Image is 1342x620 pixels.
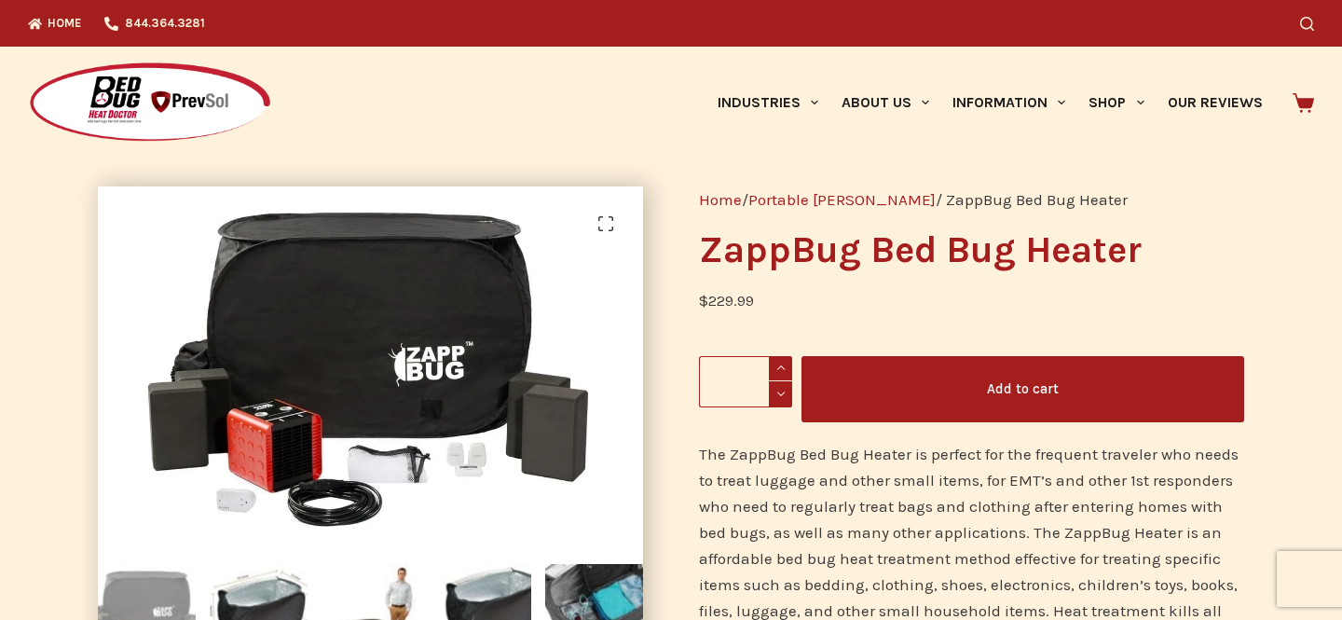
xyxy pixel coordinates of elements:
[1156,47,1274,158] a: Our Reviews
[829,47,940,158] a: About Us
[587,205,624,242] a: View full-screen image gallery
[705,47,829,158] a: Industries
[748,190,936,209] a: Portable [PERSON_NAME]
[699,291,708,310] span: $
[699,231,1244,269] h1: ZappBug Bed Bug Heater
[699,186,1244,213] nav: Breadcrumb
[699,190,742,209] a: Home
[941,47,1077,158] a: Information
[699,356,792,407] input: Product quantity
[98,186,643,550] img: ZappBug Bed Bug Heater
[28,62,272,145] img: Prevsol/Bed Bug Heat Doctor
[98,357,643,376] a: ZappBug Bed Bug Heater
[1300,17,1314,31] button: Search
[801,356,1244,422] button: Add to cart
[699,291,754,310] bdi: 229.99
[1077,47,1156,158] a: Shop
[705,47,1274,158] nav: Primary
